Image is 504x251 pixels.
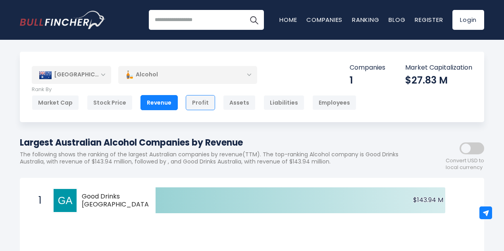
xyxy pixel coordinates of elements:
img: Good Drinks Australia [54,189,77,212]
span: Good Drinks [GEOGRAPHIC_DATA] [82,193,152,209]
a: Login [452,10,484,30]
span: Convert USD to local currency [446,158,484,171]
div: Market Cap [32,95,79,110]
p: Market Capitalization [405,64,472,72]
div: Assets [223,95,256,110]
a: Ranking [352,16,379,24]
img: Bullfincher logo [20,11,106,29]
text: $143.94 M [413,195,443,204]
div: Stock Price [87,95,133,110]
a: Companies [306,16,342,24]
div: $27.83 M [405,74,472,86]
div: Alcohol [118,66,257,84]
p: Companies [350,64,385,72]
div: Liabilities [264,95,304,110]
button: Search [244,10,264,30]
a: Go to homepage [20,11,105,29]
a: Register [415,16,443,24]
a: Blog [389,16,405,24]
p: Rank By [32,86,356,93]
a: Home [279,16,297,24]
span: 1 [35,194,42,207]
div: Revenue [140,95,178,110]
p: The following shows the ranking of the largest Australian companies by revenue(TTM). The top-rank... [20,151,413,165]
div: 1 [350,74,385,86]
div: [GEOGRAPHIC_DATA] [32,66,111,84]
h1: Largest Australian Alcohol Companies by Revenue [20,136,413,149]
div: Employees [312,95,356,110]
div: Profit [186,95,215,110]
